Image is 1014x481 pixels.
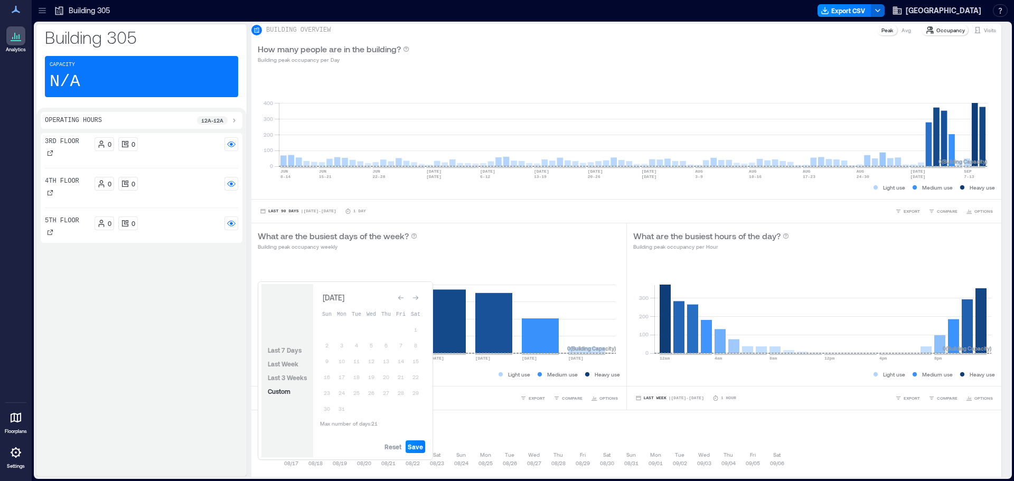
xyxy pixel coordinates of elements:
[889,2,984,19] button: [GEOGRAPHIC_DATA]
[352,312,361,317] span: Tue
[568,356,584,361] text: [DATE]
[503,459,517,467] p: 08/26
[364,354,379,369] button: 12
[695,169,703,174] text: AUG
[396,312,406,317] span: Fri
[258,242,417,251] p: Building peak occupancy weekly
[266,344,304,356] button: Last 7 Days
[3,440,29,473] a: Settings
[480,450,491,459] p: Mon
[201,116,223,125] p: 12a - 12a
[749,169,757,174] text: AUG
[626,450,636,459] p: Sun
[970,370,995,379] p: Heavy use
[353,208,366,214] p: 1 Day
[382,440,403,453] button: Reset
[803,169,811,174] text: AUG
[45,177,79,185] p: 4th Floor
[937,208,957,214] span: COMPARE
[508,370,530,379] p: Light use
[320,401,334,416] button: 30
[926,206,960,216] button: COMPARE
[45,116,102,125] p: Operating Hours
[6,46,26,53] p: Analytics
[937,395,957,401] span: COMPARE
[588,174,600,179] text: 20-26
[69,5,110,16] p: Building 305
[926,393,960,403] button: COMPARE
[749,174,762,179] text: 10-16
[576,459,590,467] p: 08/29
[364,370,379,384] button: 19
[964,169,972,174] text: SEP
[132,140,135,148] p: 0
[639,331,648,337] tspan: 100
[660,356,670,361] text: 12am
[268,374,307,381] span: Last 3 Weeks
[750,450,756,459] p: Fri
[408,442,423,451] span: Save
[50,71,80,92] p: N/A
[600,459,614,467] p: 08/30
[641,169,656,174] text: [DATE]
[393,306,408,321] th: Friday
[551,459,566,467] p: 08/28
[633,242,789,251] p: Building peak occupancy per Hour
[857,174,869,179] text: 24-30
[633,393,706,403] button: Last Week |[DATE]-[DATE]
[534,174,547,179] text: 13-19
[322,312,332,317] span: Sun
[480,169,495,174] text: [DATE]
[673,459,687,467] p: 09/02
[639,313,648,319] tspan: 200
[333,459,347,467] p: 08/19
[505,450,514,459] p: Tue
[603,450,611,459] p: Sat
[364,385,379,400] button: 26
[268,360,298,367] span: Last Week
[649,459,663,467] p: 09/01
[320,420,378,427] span: Max number of days: 21
[553,450,563,459] p: Thu
[547,370,578,379] p: Medium use
[408,354,423,369] button: 15
[910,169,926,174] text: [DATE]
[381,459,396,467] p: 08/21
[697,459,711,467] p: 09/03
[408,322,423,337] button: 1
[881,26,893,34] p: Peak
[518,393,547,403] button: EXPORT
[641,174,656,179] text: [DATE]
[337,312,346,317] span: Mon
[334,370,349,384] button: 17
[349,306,364,321] th: Tuesday
[7,463,25,469] p: Settings
[964,174,974,179] text: 7-13
[456,450,466,459] p: Sun
[824,356,834,361] text: 12pm
[984,26,996,34] p: Visits
[319,174,332,179] text: 15-21
[675,450,684,459] p: Tue
[527,459,541,467] p: 08/27
[893,206,922,216] button: EXPORT
[108,219,111,228] p: 0
[770,459,784,467] p: 09/06
[108,140,111,148] p: 0
[426,174,442,179] text: [DATE]
[746,459,760,467] p: 09/05
[721,395,736,401] p: 1 Hour
[411,312,420,317] span: Sat
[334,306,349,321] th: Monday
[974,208,993,214] span: OPTIONS
[5,428,27,435] p: Floorplans
[902,26,911,34] p: Avg
[580,450,586,459] p: Fri
[599,395,618,401] span: OPTIONS
[280,174,290,179] text: 8-14
[393,385,408,400] button: 28
[904,208,920,214] span: EXPORT
[268,346,302,354] span: Last 7 Days
[818,4,871,17] button: Export CSV
[595,370,620,379] p: Heavy use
